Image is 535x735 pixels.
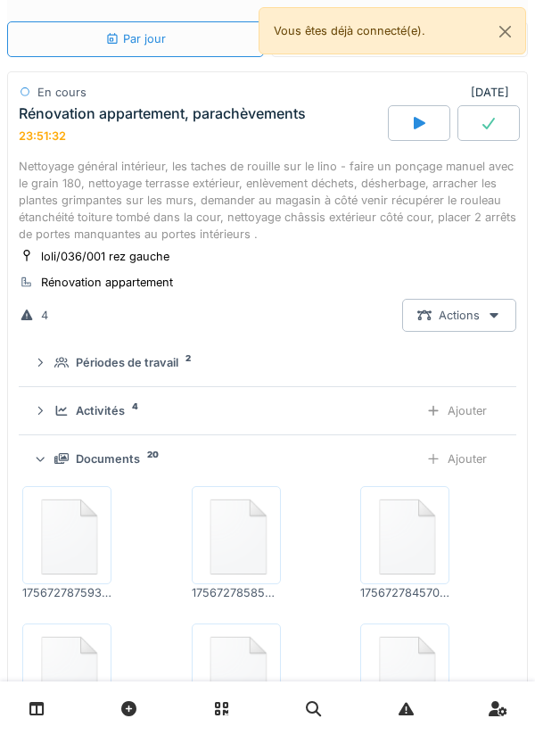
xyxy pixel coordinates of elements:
div: Vous êtes déjà connecté(e). [259,7,526,54]
img: 84750757-fdcc6f00-afbb-11ea-908a-1074b026b06b.png [196,491,276,580]
div: En cours [37,84,86,101]
div: Documents [76,450,140,467]
div: 175672785858193952734648896820.jpg [192,584,281,601]
div: 23:51:32 [19,129,66,143]
summary: Périodes de travail2 [26,346,509,379]
img: 84750757-fdcc6f00-afbb-11ea-908a-1074b026b06b.png [196,628,276,717]
div: Ajouter [411,442,502,475]
div: Nettoyage général intérieur, les taches de rouille sur le lino - faire un ponçage manuel avec le ... [19,158,516,244]
div: Périodes de travail [76,354,178,371]
div: 1756727845700243477574142287384.jpg [360,584,449,601]
img: 84750757-fdcc6f00-afbb-11ea-908a-1074b026b06b.png [27,491,107,580]
div: Activités [76,402,125,419]
summary: Activités4Ajouter [26,394,509,427]
summary: Documents20Ajouter [26,442,509,475]
img: 84750757-fdcc6f00-afbb-11ea-908a-1074b026b06b.png [365,491,445,580]
div: Rénovation appartement, parachèvements [19,105,306,122]
img: 84750757-fdcc6f00-afbb-11ea-908a-1074b026b06b.png [365,628,445,717]
div: Par jour [105,30,166,47]
button: Close [485,8,525,55]
div: Ajouter [411,394,502,427]
div: Actions [402,299,516,332]
div: loli/036/001 rez gauche [41,248,169,265]
div: [DATE] [471,84,516,101]
div: 17567278759355815044166429679477.jpg [22,584,111,601]
img: 84750757-fdcc6f00-afbb-11ea-908a-1074b026b06b.png [27,628,107,717]
div: 4 [41,307,48,324]
div: Rénovation appartement [41,274,173,291]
